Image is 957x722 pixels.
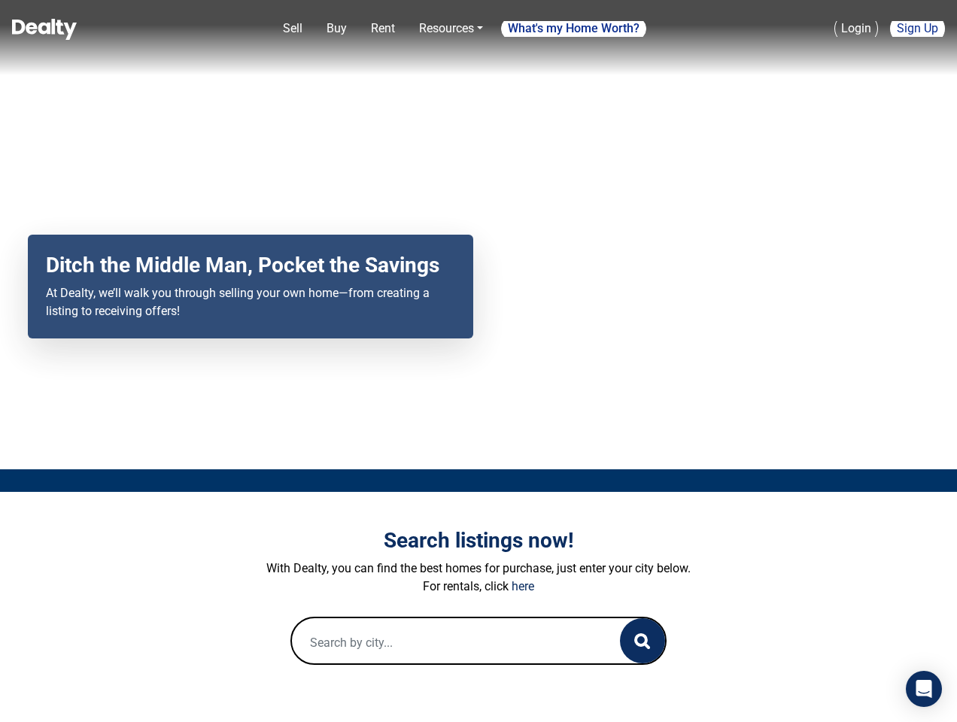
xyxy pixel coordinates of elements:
[292,618,590,666] input: Search by city...
[46,253,455,278] h2: Ditch the Middle Man, Pocket the Savings
[512,579,534,593] a: here
[365,14,401,44] a: Rent
[61,578,896,596] p: For rentals, click
[834,13,878,44] a: Login
[413,14,489,44] a: Resources
[321,14,353,44] a: Buy
[277,14,308,44] a: Sell
[501,17,646,41] a: What's my Home Worth?
[890,13,945,44] a: Sign Up
[12,19,77,40] img: Dealty - Buy, Sell & Rent Homes
[46,284,455,320] p: At Dealty, we’ll walk you through selling your own home—from creating a listing to receiving offers!
[61,528,896,554] h3: Search listings now!
[61,560,896,578] p: With Dealty, you can find the best homes for purchase, just enter your city below.
[906,671,942,707] div: Open Intercom Messenger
